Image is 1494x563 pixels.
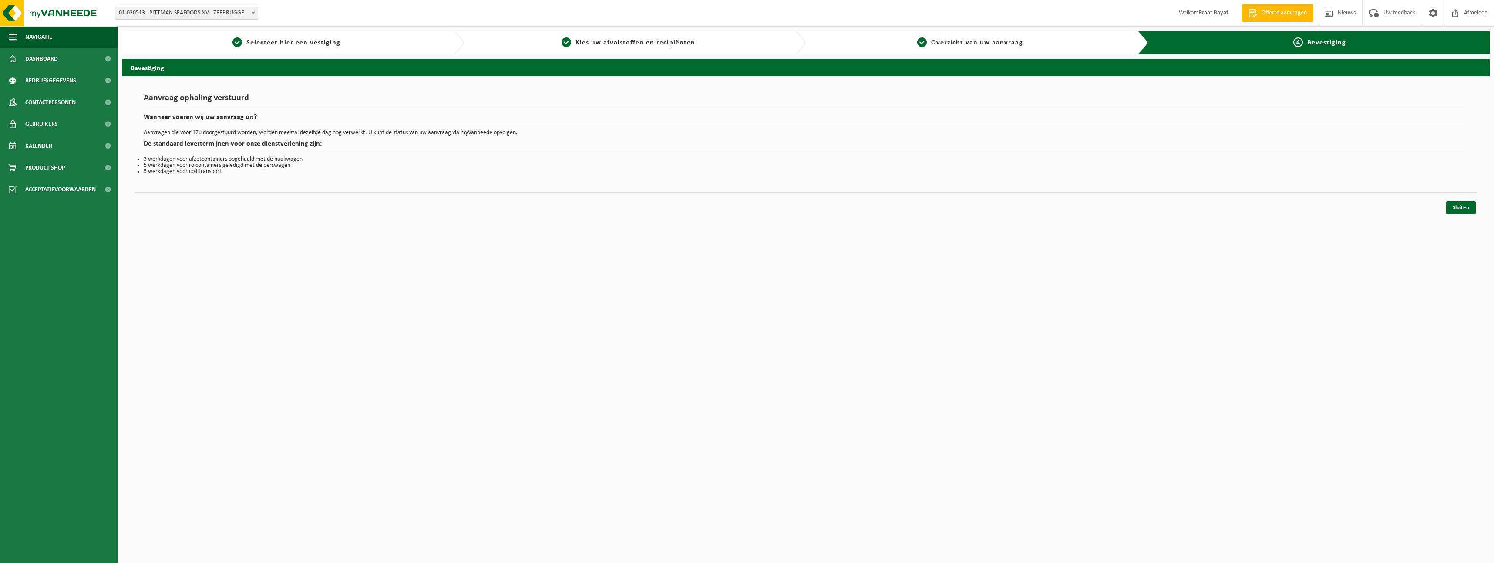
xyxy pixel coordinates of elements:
span: Bedrijfsgegevens [25,70,76,92]
h2: Wanneer voeren wij uw aanvraag uit? [144,114,1468,125]
a: 3Overzicht van uw aanvraag [810,37,1131,48]
span: 01-020513 - PITTMAN SEAFOODS NV - ZEEBRUGGE [115,7,258,20]
span: Overzicht van uw aanvraag [931,39,1023,46]
span: 2 [562,37,571,47]
a: 2Kies uw afvalstoffen en recipiënten [468,37,789,48]
span: Product Shop [25,157,65,179]
li: 5 werkdagen voor rolcontainers geledigd met de perswagen [144,163,1468,169]
span: Dashboard [25,48,58,70]
h2: Bevestiging [122,59,1490,76]
span: 3 [917,37,927,47]
span: Gebruikers [25,113,58,135]
span: 01-020513 - PITTMAN SEAFOODS NV - ZEEBRUGGE [115,7,258,19]
span: Kies uw afvalstoffen en recipiënten [575,39,695,46]
strong: Ezaat Bayat [1198,10,1228,16]
span: Navigatie [25,26,52,48]
h1: Aanvraag ophaling verstuurd [144,94,1468,107]
a: Sluiten [1446,201,1476,214]
span: Selecteer hier een vestiging [246,39,340,46]
span: Contactpersonen [25,92,76,113]
a: 1Selecteer hier een vestiging [126,37,447,48]
h2: De standaard levertermijnen voor onze dienstverlening zijn: [144,140,1468,152]
li: 5 werkdagen voor collitransport [144,169,1468,175]
span: Offerte aanvragen [1259,9,1309,17]
span: 1 [232,37,242,47]
a: Offerte aanvragen [1242,4,1313,22]
p: Aanvragen die voor 17u doorgestuurd worden, worden meestal dezelfde dag nog verwerkt. U kunt de s... [144,130,1468,136]
span: Bevestiging [1307,39,1346,46]
li: 3 werkdagen voor afzetcontainers opgehaald met de haakwagen [144,156,1468,163]
span: 4 [1293,37,1303,47]
span: Kalender [25,135,52,157]
span: Acceptatievoorwaarden [25,179,96,200]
